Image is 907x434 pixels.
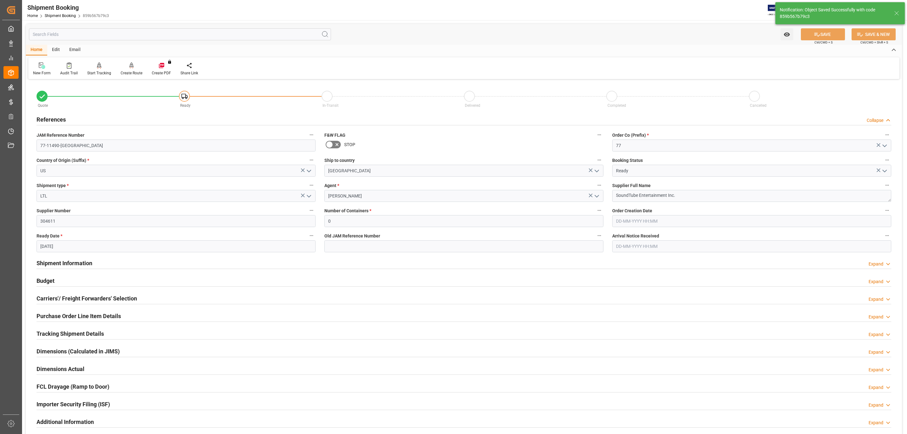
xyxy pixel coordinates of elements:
div: Email [65,45,85,55]
div: New Form [33,70,51,76]
div: Expand [869,314,883,320]
span: F&W FLAG [324,132,345,139]
div: Expand [869,367,883,373]
span: Booking Status [612,157,643,164]
a: Shipment Booking [45,14,76,18]
h2: FCL Drayage (Ramp to Door) [37,382,109,391]
span: Completed [608,103,626,108]
input: Type to search/select [37,165,316,177]
div: Expand [869,384,883,391]
h2: Budget [37,277,54,285]
button: open menu [880,141,889,151]
button: open menu [592,166,601,176]
button: Supplier Number [307,206,316,214]
span: Ship to country [324,157,355,164]
span: Ctrl/CMD + S [814,40,833,45]
input: Search Fields [29,28,331,40]
span: In-Transit [322,103,339,108]
button: Order Creation Date [883,206,891,214]
img: Exertis%20JAM%20-%20Email%20Logo.jpg_1722504956.jpg [768,5,790,16]
div: Expand [869,278,883,285]
div: Share Link [180,70,198,76]
button: open menu [304,191,313,201]
h2: Tracking Shipment Details [37,329,104,338]
button: Ready Date * [307,231,316,240]
button: Arrival Notice Received [883,231,891,240]
button: Booking Status [883,156,891,164]
span: JAM Reference Number [37,132,84,139]
div: Expand [869,261,883,267]
button: Order Co (Prefix) * [883,131,891,139]
div: Expand [869,420,883,426]
input: DD-MM-YYYY HH:MM [612,240,891,252]
button: SAVE & NEW [852,28,896,40]
span: Arrival Notice Received [612,233,659,239]
h2: Carriers'/ Freight Forwarders' Selection [37,294,137,303]
span: Ready Date [37,233,62,239]
span: Order Creation Date [612,208,652,214]
h2: Additional Information [37,418,94,426]
button: SAVE [801,28,845,40]
span: Supplier Full Name [612,182,651,189]
button: Agent * [595,181,603,189]
span: Order Co (Prefix) [612,132,649,139]
div: Start Tracking [87,70,111,76]
div: Create Route [121,70,142,76]
div: Audit Trail [60,70,78,76]
div: Notification: Object Saved Successfully with code 859b567b79c3 [780,7,888,20]
span: Ready [180,103,191,108]
span: STOP [344,141,355,148]
div: Home [26,45,47,55]
button: Number of Containers * [595,206,603,214]
div: Collapse [867,117,883,124]
div: Shipment Booking [27,3,109,12]
div: Expand [869,349,883,356]
h2: References [37,115,66,124]
span: Number of Containers [324,208,371,214]
button: open menu [780,28,793,40]
button: open menu [880,166,889,176]
span: Quote [38,103,48,108]
div: Expand [869,331,883,338]
span: Supplier Number [37,208,71,214]
textarea: SoundTube Entertainment Inc. [612,190,891,202]
span: Shipment type [37,182,69,189]
span: Cancelled [750,103,767,108]
span: Agent [324,182,339,189]
div: Expand [869,296,883,303]
button: open menu [592,191,601,201]
h2: Dimensions Actual [37,365,84,373]
button: Shipment type * [307,181,316,189]
span: Ctrl/CMD + Shift + S [860,40,888,45]
h2: Importer Security Filing (ISF) [37,400,110,408]
button: JAM Reference Number [307,131,316,139]
div: Edit [47,45,65,55]
button: Supplier Full Name [883,181,891,189]
a: Home [27,14,38,18]
span: Country of Origin (Suffix) [37,157,89,164]
button: Country of Origin (Suffix) * [307,156,316,164]
span: Delivered [465,103,480,108]
button: F&W FLAG [595,131,603,139]
button: Old JAM Reference Number [595,231,603,240]
h2: Purchase Order Line Item Details [37,312,121,320]
span: Old JAM Reference Number [324,233,380,239]
input: DD-MM-YYYY HH:MM [612,215,891,227]
h2: Shipment Information [37,259,92,267]
button: Ship to country [595,156,603,164]
input: DD-MM-YYYY [37,240,316,252]
div: Expand [869,402,883,408]
button: open menu [304,166,313,176]
h2: Dimensions (Calculated in JIMS) [37,347,120,356]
